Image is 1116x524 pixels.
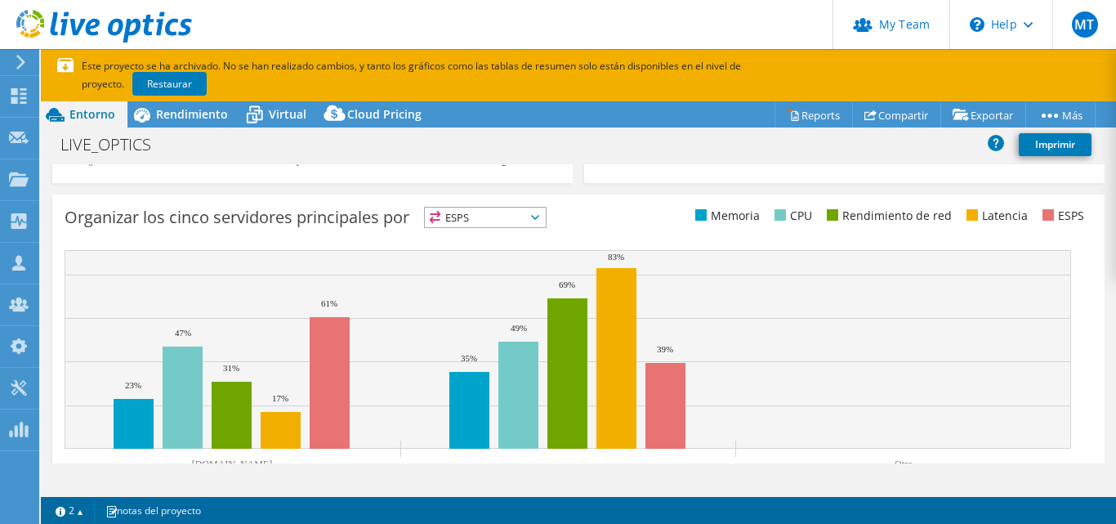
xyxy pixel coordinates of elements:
a: Imprimir [1019,133,1091,156]
text: Otro [895,459,913,470]
text: 17% [272,393,288,403]
a: Exportar [940,102,1026,128]
span: MT [1072,11,1098,38]
text: 49% [511,323,527,333]
text: 35% [461,353,477,363]
li: Memoria [691,207,760,225]
text: 61% [321,298,337,308]
a: Compartir [852,102,941,128]
text: [DOMAIN_NAME] [192,459,273,470]
text: 69% [559,280,575,289]
span: Entorno [69,106,115,122]
text: 39% [657,344,673,354]
a: Reports [775,102,853,128]
a: 2 [44,500,95,521]
text: 83% [608,252,624,262]
span: Virtual [269,106,306,122]
a: Restaurar [132,72,207,96]
svg: \n [970,17,984,32]
li: CPU [770,207,812,225]
text: 31% [223,363,239,373]
a: Más [1025,102,1096,128]
span: Rendimiento [156,106,228,122]
text: 23% [125,380,141,390]
a: notas del proyecto [94,500,212,521]
li: ESPS [1038,207,1084,225]
span: ESPS [425,208,546,227]
p: Este proyecto se ha archivado. No se han realizado cambios, y tanto los gráficos como las tablas ... [57,57,858,93]
span: Cloud Pricing [347,106,422,122]
h1: LIVE_OPTICS [53,136,176,154]
li: Rendimiento de red [823,207,952,225]
text: 47% [175,328,191,338]
li: Latencia [962,207,1028,225]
